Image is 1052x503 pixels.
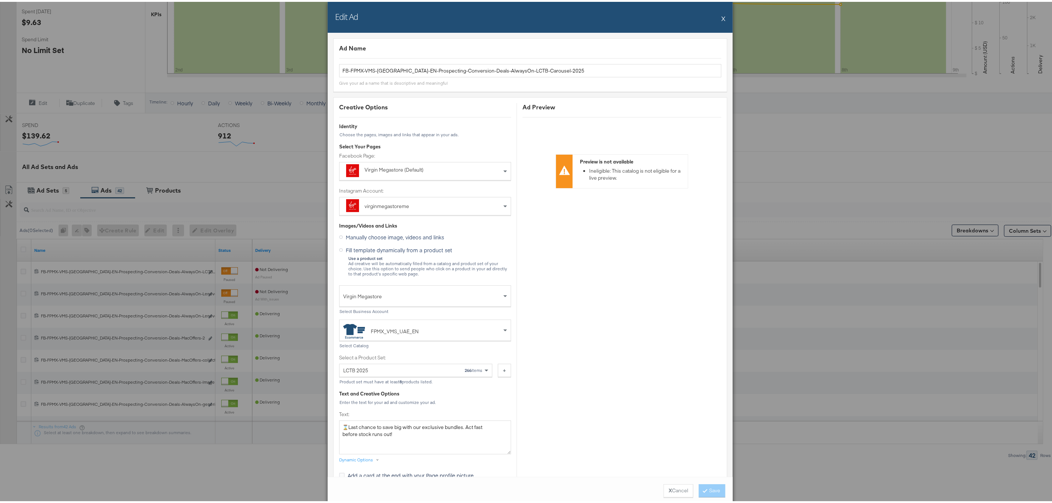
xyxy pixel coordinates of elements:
[348,470,475,477] span: Add a card at the end with your Page profile picture.
[339,398,511,403] div: Enter the text for your ad and customize your ad.
[339,130,511,136] div: Choose the pages, images and links that appear in your ads.
[339,419,511,453] textarea: ⌛Last chance to save big with our exclusive bundles. Act fast before stock runs out!
[664,482,693,496] button: XCancel
[669,485,672,492] strong: X
[365,165,454,172] div: Virgin Megastore (Default)
[339,101,511,110] div: Creative Options
[339,455,373,461] div: Dynamic Options
[721,9,725,24] button: X
[339,341,511,347] div: Select Catalog
[348,254,511,275] div: Ad creative will be automatically filled from a catalog and product set of your choice. Use this ...
[589,166,684,179] li: Ineligible: This catalog is not eligible for a live preview.
[498,362,511,375] button: +
[348,254,383,259] strong: Use a product set
[503,365,506,372] strong: +
[465,366,471,371] strong: 266
[339,186,511,193] label: Instagram Account:
[339,151,511,158] label: Facebook Page:
[400,377,402,383] strong: 8
[464,366,483,371] div: items
[339,221,511,228] div: Images/Videos and Links
[339,62,721,76] input: Name your ad ...
[580,156,684,163] div: Preview is not available
[523,101,721,110] div: Ad Preview
[371,326,419,334] div: FPMX_VMS_UAE_EN
[339,141,511,148] div: Select Your Pages
[346,232,444,239] span: Manually choose image, videos and links
[346,245,452,252] span: Fill template dynamically from a product set
[335,9,358,20] h2: Edit Ad
[339,307,511,312] div: Select Business Account
[365,201,409,208] div: virginmegastoreme
[343,288,502,301] span: Virgin Megastore
[339,377,511,383] div: Product set must have at least products listed.
[339,121,511,128] div: Identity
[339,388,511,395] div: Text and Creative Options
[339,78,448,84] div: Give your ad a name that is descriptive and meaningful
[339,409,511,416] label: Text:
[339,352,492,359] label: Select a Product Set:
[339,42,721,51] div: Ad Name
[343,362,368,375] div: LCTB 2025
